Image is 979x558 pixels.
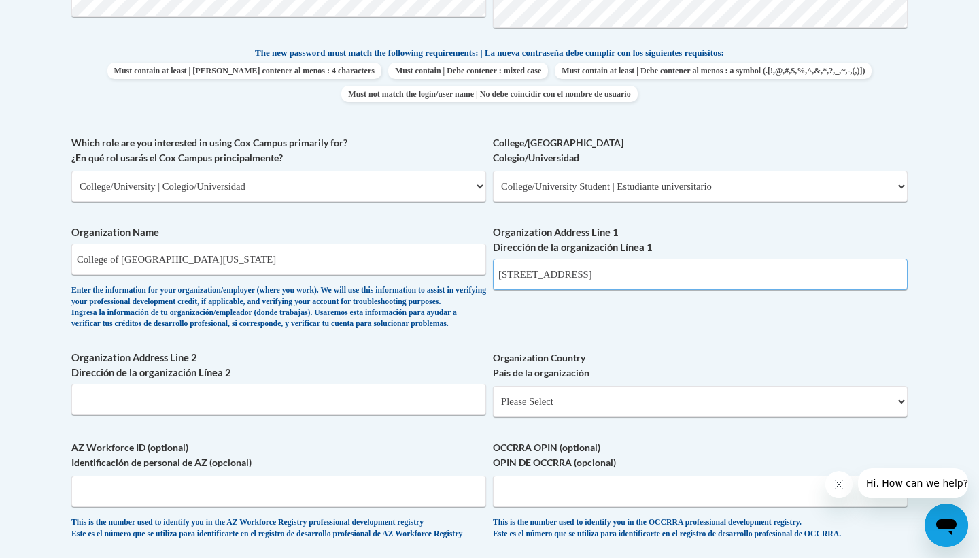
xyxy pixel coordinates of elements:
label: College/[GEOGRAPHIC_DATA] Colegio/Universidad [493,135,908,165]
label: Organization Address Line 1 Dirección de la organización Línea 1 [493,225,908,255]
label: Organization Name [71,225,486,240]
span: Must contain at least | Debe contener al menos : a symbol (.[!,@,#,$,%,^,&,*,?,_,~,-,(,)]) [555,63,872,79]
iframe: Button to launch messaging window [925,504,968,547]
input: Metadata input [71,384,486,415]
label: AZ Workforce ID (optional) Identificación de personal de AZ (opcional) [71,440,486,470]
iframe: Close message [825,471,853,498]
iframe: Message from company [858,468,968,498]
input: Metadata input [71,244,486,275]
span: Must not match the login/user name | No debe coincidir con el nombre de usuario [341,86,637,102]
span: The new password must match the following requirements: | La nueva contraseña debe cumplir con lo... [255,47,724,59]
label: OCCRRA OPIN (optional) OPIN DE OCCRRA (opcional) [493,440,908,470]
input: Metadata input [493,259,908,290]
div: This is the number used to identify you in the AZ Workforce Registry professional development reg... [71,517,486,540]
span: Must contain | Debe contener : mixed case [388,63,548,79]
label: Organization Address Line 2 Dirección de la organización Línea 2 [71,350,486,380]
span: Must contain at least | [PERSON_NAME] contener al menos : 4 characters [107,63,381,79]
label: Which role are you interested in using Cox Campus primarily for? ¿En qué rol usarás el Cox Campus... [71,135,486,165]
div: This is the number used to identify you in the OCCRRA professional development registry. Este es ... [493,517,908,540]
div: Enter the information for your organization/employer (where you work). We will use this informati... [71,285,486,330]
label: Organization Country País de la organización [493,350,908,380]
